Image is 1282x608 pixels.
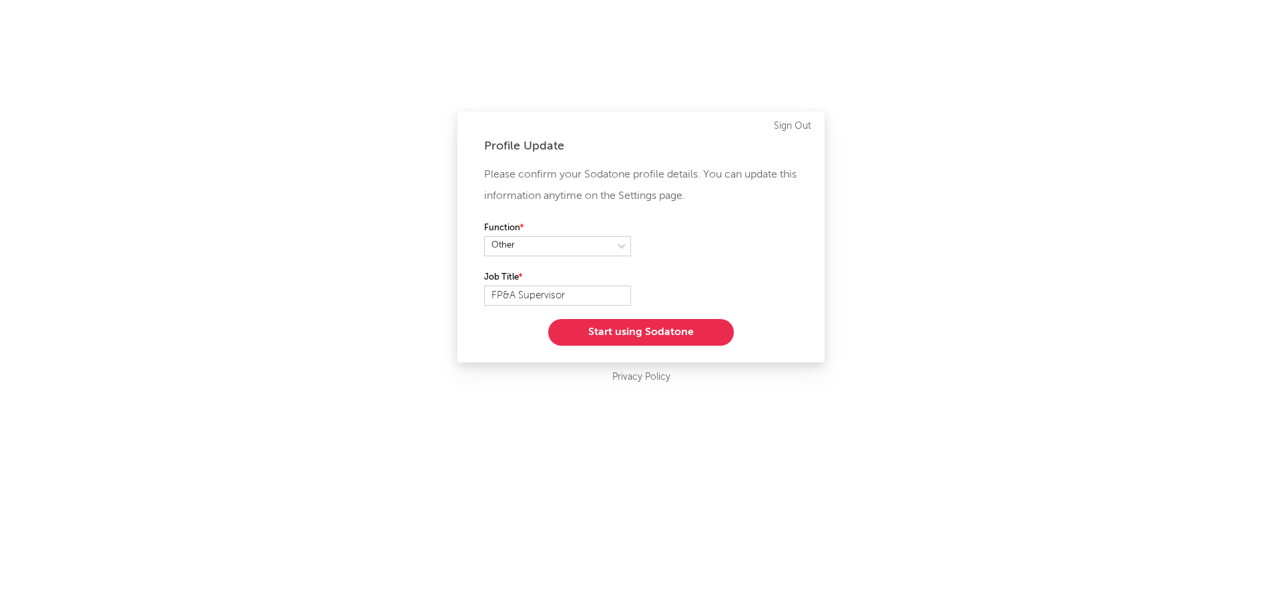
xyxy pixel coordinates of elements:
[484,220,631,236] label: Function
[548,319,734,346] button: Start using Sodatone
[612,369,670,386] a: Privacy Policy
[774,118,811,134] a: Sign Out
[484,164,798,207] p: Please confirm your Sodatone profile details. You can update this information anytime on the Sett...
[484,270,631,286] label: Job Title
[484,138,798,154] div: Profile Update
